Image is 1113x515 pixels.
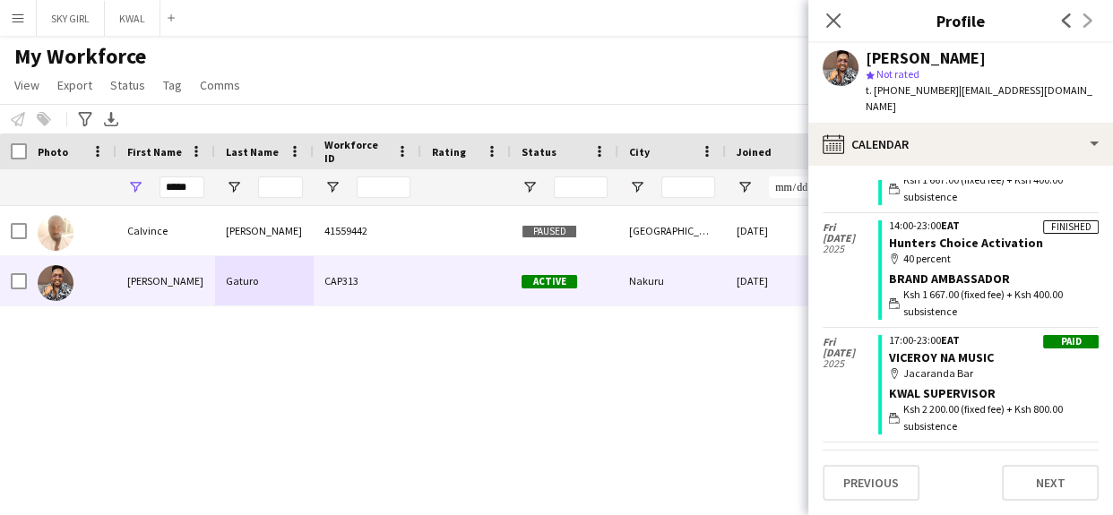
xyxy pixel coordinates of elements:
[889,365,1099,382] div: Jacaranda Bar
[103,73,152,97] a: Status
[737,179,753,195] button: Open Filter Menu
[554,176,608,198] input: Status Filter Input
[737,145,772,159] span: Joined
[941,333,960,347] span: EAT
[127,179,143,195] button: Open Filter Menu
[889,235,1043,251] a: Hunters Choice Activation
[889,349,994,365] a: VICEROY NA MUSIC
[769,176,823,198] input: Joined Filter Input
[127,145,182,159] span: First Name
[889,385,1099,401] div: KWAL SUPERVISOR
[258,176,303,198] input: Last Name Filter Input
[823,233,878,244] span: [DATE]
[7,73,47,97] a: View
[314,206,421,255] div: 41559442
[823,337,878,348] span: Fri
[357,176,410,198] input: Workforce ID Filter Input
[1043,335,1099,348] div: Paid
[889,251,1099,267] div: 40 percent
[823,348,878,358] span: [DATE]
[100,108,122,130] app-action-btn: Export XLSX
[38,265,73,301] img: Vincent Gaturo
[522,225,577,238] span: Paused
[866,50,986,66] div: [PERSON_NAME]
[314,256,421,305] div: CAP313
[432,145,466,159] span: Rating
[823,244,878,254] span: 2025
[160,176,204,198] input: First Name Filter Input
[1043,450,1099,463] div: Paid
[866,83,959,97] span: t. [PHONE_NUMBER]
[903,401,1099,433] span: Ksh 2 200.00 (fixed fee) + Ksh 800.00 subsistence
[889,270,1099,287] div: Brand Ambassador
[215,256,314,305] div: Gaturo
[726,256,833,305] div: [DATE]
[618,206,726,255] div: [GEOGRAPHIC_DATA]
[618,256,726,305] div: Nakuru
[522,145,556,159] span: Status
[226,179,242,195] button: Open Filter Menu
[116,206,215,255] div: Calvince
[38,145,68,159] span: Photo
[215,206,314,255] div: [PERSON_NAME]
[823,222,878,233] span: Fri
[50,73,99,97] a: Export
[57,77,92,93] span: Export
[163,77,182,93] span: Tag
[1043,220,1099,234] div: Finished
[116,256,215,305] div: [PERSON_NAME]
[105,1,160,36] button: KWAL
[866,83,1092,113] span: | [EMAIL_ADDRESS][DOMAIN_NAME]
[823,358,878,369] span: 2025
[903,172,1099,204] span: Ksh 1 667.00 (fixed fee) + Ksh 400.00 subsistence
[629,145,650,159] span: City
[226,145,279,159] span: Last Name
[156,73,189,97] a: Tag
[74,108,96,130] app-action-btn: Advanced filters
[1002,465,1099,501] button: Next
[324,138,389,165] span: Workforce ID
[876,67,919,81] span: Not rated
[38,215,73,251] img: Calvince Gadafi
[324,179,341,195] button: Open Filter Menu
[110,77,145,93] span: Status
[726,206,833,255] div: [DATE]
[14,77,39,93] span: View
[808,9,1113,32] h3: Profile
[823,465,919,501] button: Previous
[808,123,1113,166] div: Calendar
[37,1,105,36] button: SKY GIRL
[200,77,240,93] span: Comms
[629,179,645,195] button: Open Filter Menu
[941,448,960,461] span: EAT
[889,450,1099,460] div: 17:00-23:00
[889,220,1099,231] div: 14:00-23:00
[522,275,577,288] span: Active
[661,176,715,198] input: City Filter Input
[889,335,1099,346] div: 17:00-23:00
[522,179,538,195] button: Open Filter Menu
[941,219,960,232] span: EAT
[193,73,247,97] a: Comms
[903,287,1099,319] span: Ksh 1 667.00 (fixed fee) + Ksh 400.00 subsistence
[14,43,146,70] span: My Workforce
